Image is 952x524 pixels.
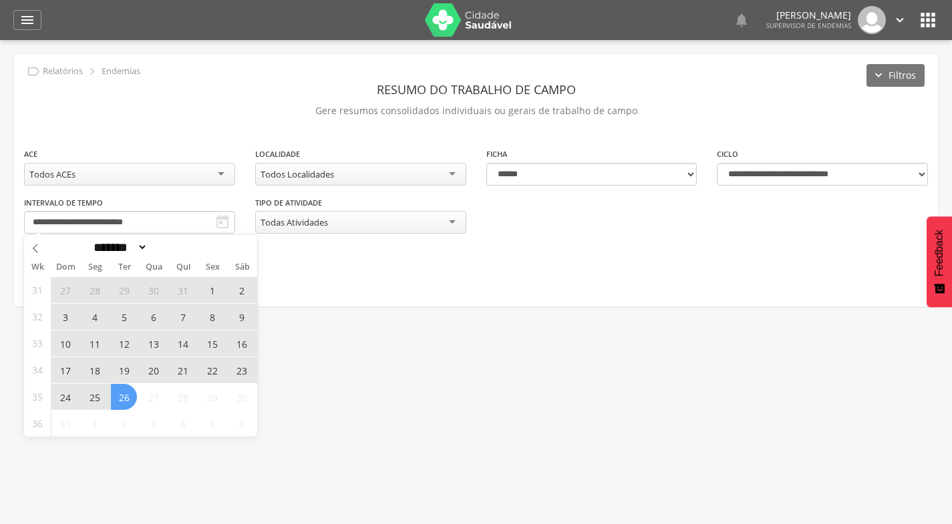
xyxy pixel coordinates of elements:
span: Sex [198,263,228,272]
span: Agosto 13, 2025 [140,330,166,356]
span: Wk [24,258,51,276]
span: Agosto 3, 2025 [52,304,78,330]
p: Relatórios [43,66,83,77]
span: Setembro 5, 2025 [199,411,225,437]
span: Agosto 24, 2025 [52,384,78,410]
span: Agosto 31, 2025 [52,411,78,437]
span: Ter [110,263,139,272]
span: Qui [169,263,198,272]
header: Resumo do Trabalho de Campo [24,77,928,101]
span: Agosto 26, 2025 [111,384,137,410]
p: Endemias [102,66,140,77]
span: Agosto 30, 2025 [228,384,255,410]
span: Dom [51,263,80,272]
span: Agosto 17, 2025 [52,357,78,383]
span: Agosto 14, 2025 [170,330,196,356]
span: Agosto 22, 2025 [199,357,225,383]
span: Agosto 7, 2025 [170,304,196,330]
span: Julho 31, 2025 [170,277,196,303]
a:  [13,10,41,30]
span: Setembro 6, 2025 [228,411,255,437]
span: Agosto 2, 2025 [228,277,255,303]
span: Setembro 3, 2025 [140,411,166,437]
span: Agosto 1, 2025 [199,277,225,303]
span: Agosto 9, 2025 [228,304,255,330]
span: Setembro 1, 2025 [82,411,108,437]
i:  [26,64,41,79]
span: Agosto 6, 2025 [140,304,166,330]
span: Setembro 2, 2025 [111,411,137,437]
span: Julho 27, 2025 [52,277,78,303]
p: [PERSON_NAME] [766,11,851,20]
i:  [734,12,750,28]
span: Agosto 21, 2025 [170,357,196,383]
label: Localidade [255,149,300,160]
a:  [734,6,750,34]
i:  [917,9,939,31]
div: Todas Atividades [261,216,328,228]
div: Todos ACEs [29,168,75,180]
span: Agosto 11, 2025 [82,330,108,356]
span: Agosto 29, 2025 [199,384,225,410]
span: Agosto 18, 2025 [82,357,108,383]
span: Agosto 19, 2025 [111,357,137,383]
span: Seg [80,263,110,272]
span: Agosto 28, 2025 [170,384,196,410]
label: Intervalo de Tempo [24,198,103,208]
span: Julho 30, 2025 [140,277,166,303]
span: Agosto 5, 2025 [111,304,137,330]
span: Agosto 15, 2025 [199,330,225,356]
i:  [19,12,35,28]
select: Month [90,240,148,254]
span: Agosto 27, 2025 [140,384,166,410]
span: Setembro 4, 2025 [170,411,196,437]
i:  [893,13,907,27]
div: Todos Localidades [261,168,334,180]
label: Ciclo [717,149,738,160]
span: 34 [32,357,43,383]
span: Agosto 4, 2025 [82,304,108,330]
i:  [214,214,230,230]
label: Tipo de Atividade [255,198,322,208]
span: Julho 28, 2025 [82,277,108,303]
a:  [893,6,907,34]
input: Year [148,240,192,254]
span: 36 [32,411,43,437]
span: 33 [32,330,43,356]
span: Agosto 10, 2025 [52,330,78,356]
span: Agosto 23, 2025 [228,357,255,383]
span: Qua [139,263,168,272]
span: Julho 29, 2025 [111,277,137,303]
span: 31 [32,277,43,303]
span: Sáb [228,263,257,272]
label: Ficha [486,149,507,160]
span: Agosto 8, 2025 [199,304,225,330]
span: Agosto 16, 2025 [228,330,255,356]
span: 35 [32,384,43,410]
span: Agosto 25, 2025 [82,384,108,410]
p: Gere resumos consolidados individuais ou gerais de trabalho de campo [24,101,928,120]
button: Feedback - Mostrar pesquisa [927,216,952,307]
span: Agosto 12, 2025 [111,330,137,356]
i:  [85,64,100,79]
span: 32 [32,304,43,330]
span: Feedback [933,230,945,276]
button: Filtros [866,64,925,87]
label: ACE [24,149,37,160]
span: Supervisor de Endemias [766,21,851,30]
span: Agosto 20, 2025 [140,357,166,383]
